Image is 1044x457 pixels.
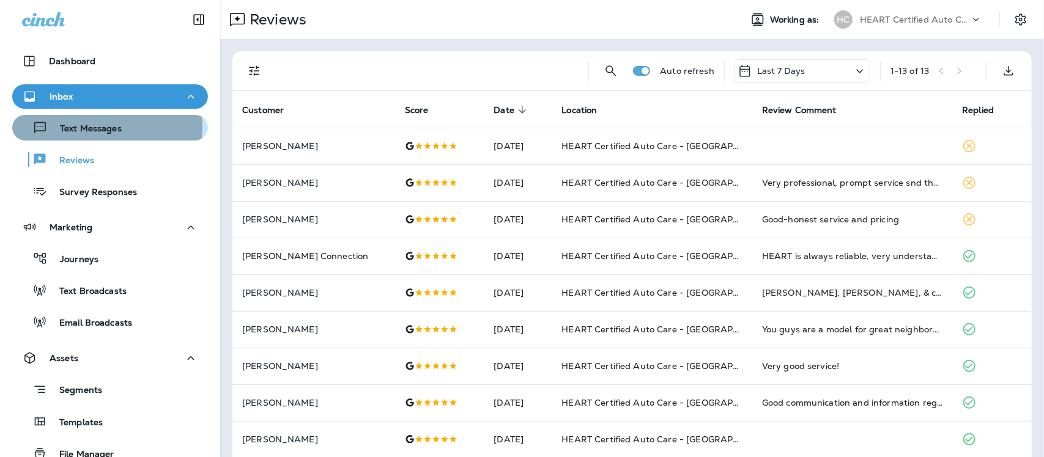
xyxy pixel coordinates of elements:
span: Date [494,104,530,115]
span: HEART Certified Auto Care - [GEOGRAPHIC_DATA] [561,360,781,371]
p: Survey Responses [47,187,137,199]
button: Text Messages [12,115,208,141]
p: [PERSON_NAME] Connection [242,251,385,261]
td: [DATE] [484,348,552,384]
button: Dashboard [12,49,208,73]
td: [DATE] [484,128,552,164]
td: [DATE] [484,238,552,274]
p: Marketing [50,222,92,232]
p: Reviews [245,10,306,29]
div: Good-honest service and pricing [762,213,943,225]
span: Score [405,105,429,115]
span: HEART Certified Auto Care - [GEOGRAPHIC_DATA] [561,287,781,298]
p: Email Broadcasts [47,318,132,329]
button: Assets [12,346,208,370]
p: Templates [47,417,103,429]
div: Very good service! [762,360,943,372]
button: Export as CSV [996,59,1021,83]
p: Text Broadcasts [47,286,127,298]
div: Armando, Jaime, & colleague Mechanic are thoroughly competent, professional & polite. Great to ha... [762,287,943,299]
span: Working as: [770,15,822,25]
span: HEART Certified Auto Care - [GEOGRAPHIC_DATA] [561,397,781,408]
div: Good communication and information regarding quotes for future needs. Didn’t wait long for oil an... [762,397,943,409]
p: [PERSON_NAME] [242,398,385,408]
span: Location [561,105,597,115]
div: You guys are a model for great neighborhood auto service! [762,323,943,335]
td: [DATE] [484,384,552,421]
p: Last 7 Days [757,66,805,76]
span: HEART Certified Auto Care - [GEOGRAPHIC_DATA] [561,434,781,445]
td: [DATE] [484,164,552,201]
p: Assets [50,353,78,363]
p: [PERSON_NAME] [242,214,385,224]
button: Marketing [12,215,208,239]
span: Review Comment [762,105,837,115]
span: HEART Certified Auto Care - [GEOGRAPHIC_DATA] [561,324,781,335]
td: [DATE] [484,201,552,238]
div: HEART is always reliable, very understanding and responsible. Hard to find that in this kind of b... [762,250,943,262]
button: Filters [242,59,267,83]
button: Inbox [12,84,208,109]
span: Replied [962,104,1010,115]
span: HEART Certified Auto Care - [GEOGRAPHIC_DATA] [561,214,781,225]
p: [PERSON_NAME] [242,141,385,151]
p: [PERSON_NAME] [242,288,385,298]
button: Collapse Sidebar [182,7,216,32]
span: Customer [242,104,300,115]
span: Score [405,104,445,115]
button: Settings [1010,9,1032,31]
div: 1 - 13 of 13 [890,66,929,76]
div: HC [834,10,853,29]
p: Dashboard [49,56,95,66]
button: Survey Responses [12,178,208,204]
p: [PERSON_NAME] [242,178,385,188]
button: Search Reviews [599,59,623,83]
td: [DATE] [484,274,552,311]
span: Replied [962,105,994,115]
span: Date [494,105,514,115]
p: [PERSON_NAME] [242,361,385,371]
p: Reviews [47,155,94,167]
button: Segments [12,376,208,403]
button: Reviews [12,147,208,172]
p: Text Messages [48,123,122,135]
p: Journeys [48,254,98,266]
p: HEART Certified Auto Care [860,15,970,24]
button: Journeys [12,246,208,271]
span: Location [561,104,613,115]
span: HEART Certified Auto Care - [GEOGRAPHIC_DATA] [561,177,781,188]
p: Segments [47,385,102,397]
p: [PERSON_NAME] [242,324,385,334]
p: Auto refresh [660,66,714,76]
button: Email Broadcasts [12,309,208,335]
p: Inbox [50,92,73,101]
span: HEART Certified Auto Care - [GEOGRAPHIC_DATA] [561,250,781,261]
span: Review Comment [762,104,853,115]
span: HEART Certified Auto Care - [GEOGRAPHIC_DATA] [561,141,781,152]
button: Templates [12,409,208,434]
span: Customer [242,105,284,115]
p: [PERSON_NAME] [242,434,385,444]
button: Text Broadcasts [12,277,208,303]
td: [DATE] [484,311,552,348]
div: Very professional, prompt service snd thorough. So happy I found them! [762,177,943,189]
